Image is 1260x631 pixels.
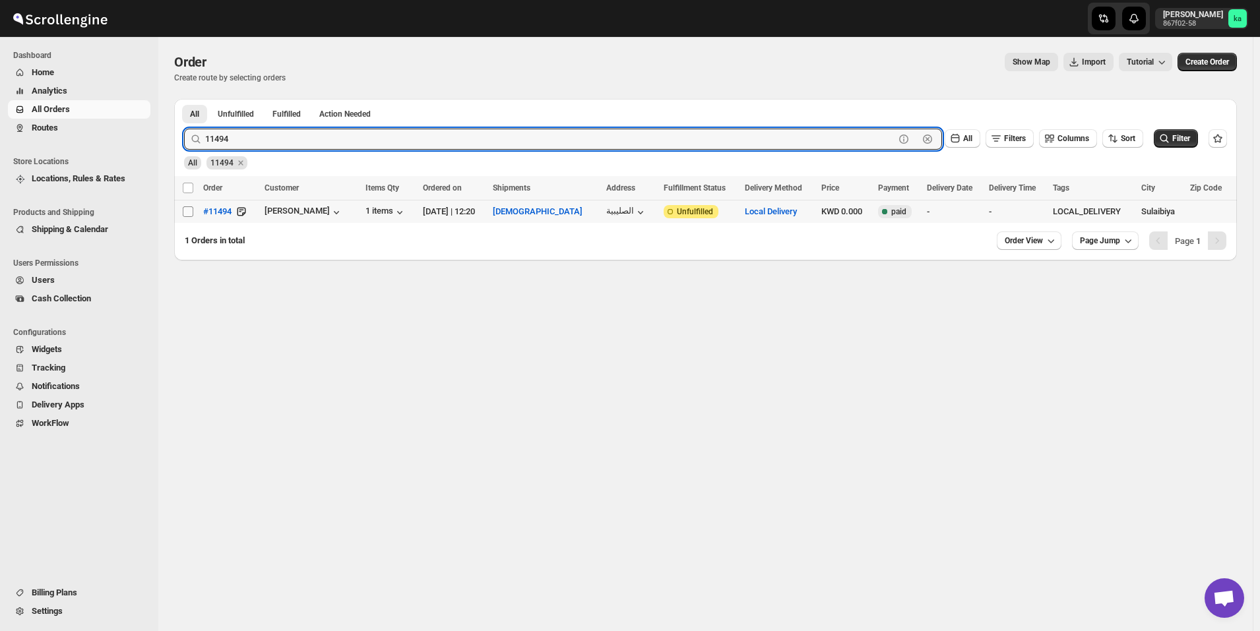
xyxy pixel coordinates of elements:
[182,105,207,123] button: All
[1185,57,1229,67] span: Create Order
[927,183,972,193] span: Delivery Date
[8,63,150,82] button: Home
[921,133,934,146] button: Clear
[32,104,70,114] span: All Orders
[821,205,870,218] div: KWD 0.000
[265,105,309,123] button: Fulfilled
[1005,235,1043,246] span: Order View
[190,109,199,119] span: All
[8,396,150,414] button: Delivery Apps
[745,206,797,216] button: Local Delivery
[32,587,77,597] span: Billing Plans
[8,220,150,239] button: Shipping & Calendar
[365,206,406,219] button: 1 items
[1057,134,1089,143] span: Columns
[986,129,1034,148] button: Filters
[989,205,1045,218] div: -
[8,359,150,377] button: Tracking
[1228,9,1247,28] span: khaled alrashidi
[13,327,152,338] span: Configurations
[1039,129,1097,148] button: Columns
[32,275,55,285] span: Users
[606,206,647,219] button: الصليبية
[1178,53,1237,71] button: Create custom order
[997,231,1061,250] button: Order View
[8,602,150,620] button: Settings
[210,158,234,167] span: 11494
[235,157,247,169] button: Remove 11494
[8,289,150,308] button: Cash Collection
[1155,8,1248,29] button: User menu
[1004,134,1026,143] span: Filters
[32,418,69,428] span: WorkFlow
[205,129,895,150] input: Press enter after typing | Search Eg.#11494
[8,414,150,433] button: WorkFlow
[1205,578,1244,618] div: Open chat
[32,67,54,77] span: Home
[32,400,84,409] span: Delivery Apps
[1175,236,1201,246] span: Page
[13,156,152,167] span: Store Locations
[8,82,150,100] button: Analytics
[1234,15,1242,23] text: ka
[32,381,80,391] span: Notifications
[677,206,713,217] span: Unfulfilled
[1163,9,1223,20] p: [PERSON_NAME]
[1072,231,1139,250] button: Page Jump
[32,344,62,354] span: Widgets
[1053,183,1069,193] span: Tags
[32,86,67,96] span: Analytics
[32,363,65,373] span: Tracking
[963,134,972,143] span: All
[174,73,286,83] p: Create route by selecting orders
[1063,53,1114,71] button: Import
[8,271,150,289] button: Users
[32,123,58,133] span: Routes
[32,606,63,616] span: Settings
[32,224,108,234] span: Shipping & Calendar
[1149,231,1226,250] nav: Pagination
[1172,134,1190,143] span: Filter
[8,584,150,602] button: Billing Plans
[927,205,982,218] div: -
[32,293,91,303] span: Cash Collection
[1053,205,1133,218] div: LOCAL_DELIVERY
[8,119,150,137] button: Routes
[1190,183,1222,193] span: Zip Code
[365,183,399,193] span: Items Qty
[218,109,254,119] span: Unfulfilled
[1127,57,1154,67] span: Tutorial
[1196,236,1201,246] b: 1
[1119,53,1172,71] button: Tutorial
[1102,129,1143,148] button: Sort
[1005,53,1058,71] button: Map action label
[210,105,262,123] button: Unfulfilled
[203,183,222,193] span: Order
[1141,205,1182,218] div: Sulaibiya
[8,340,150,359] button: Widgets
[265,183,299,193] span: Customer
[423,183,462,193] span: Ordered on
[493,206,583,216] button: [DEMOGRAPHIC_DATA]
[8,377,150,396] button: Notifications
[8,100,150,119] button: All Orders
[878,183,909,193] span: Payment
[195,201,239,222] button: #11494
[1154,129,1198,148] button: Filter
[32,173,125,183] span: Locations, Rules & Rates
[11,2,110,35] img: ScrollEngine
[1141,183,1155,193] span: City
[1013,57,1050,67] span: Show Map
[606,206,634,216] div: الصليبية
[423,205,485,218] div: [DATE] | 12:20
[821,183,839,193] span: Price
[185,235,245,245] span: 1 Orders in total
[989,183,1036,193] span: Delivery Time
[188,158,197,167] span: All
[174,54,206,70] span: Order
[13,50,152,61] span: Dashboard
[1163,20,1223,28] p: 867f02-58
[272,109,301,119] span: Fulfilled
[493,183,530,193] span: Shipments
